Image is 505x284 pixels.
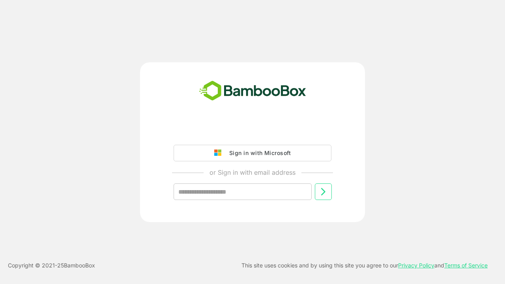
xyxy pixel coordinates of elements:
img: google [214,149,225,157]
img: bamboobox [195,78,310,104]
p: This site uses cookies and by using this site you agree to our and [241,261,488,270]
a: Privacy Policy [398,262,434,269]
p: or Sign in with email address [209,168,296,177]
p: Copyright © 2021- 25 BambooBox [8,261,95,270]
button: Sign in with Microsoft [174,145,331,161]
a: Terms of Service [444,262,488,269]
div: Sign in with Microsoft [225,148,291,158]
